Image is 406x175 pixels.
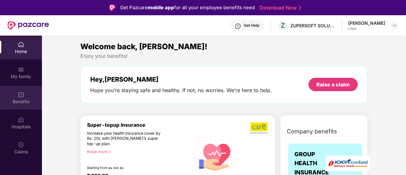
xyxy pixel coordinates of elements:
img: svg+xml;base64,PHN2ZyBpZD0iQmVuZWZpdHMiIHhtbG5zPSJodHRwOi8vd3d3LnczLm9yZy8yMDAwL3N2ZyIgd2lkdGg9Ij... [18,91,24,98]
span: right [108,150,111,154]
div: [PERSON_NAME] [348,20,385,26]
img: svg+xml;base64,PHN2ZyBpZD0iSG9tZSIgeG1sbnM9Imh0dHA6Ly93d3cudzMub3JnLzIwMDAvc3ZnIiB3aWR0aD0iMjAiIG... [18,41,24,48]
div: Know more [87,149,189,154]
img: New Pazcare Logo [8,21,49,30]
img: svg+xml;base64,PHN2ZyBpZD0iQ2xhaW0iIHhtbG5zPSJodHRwOi8vd3d3LnczLm9yZy8yMDAwL3N2ZyIgd2lkdGg9IjIwIi... [18,142,24,148]
img: svg+xml;base64,PHN2ZyBpZD0iSG9zcGl0YWxzIiB4bWxucz0iaHR0cDovL3d3dy53My5vcmcvMjAwMC9zdmciIHdpZHRoPS... [18,117,24,123]
img: Stroke [299,4,301,11]
img: insurerLogo [326,156,370,171]
div: Hope you’re staying safe and healthy. If not, no worries. We’re here to help. [90,87,272,94]
div: Hey, [PERSON_NAME] [90,76,272,83]
div: Get Pazcare for all your employee benefits need [120,4,255,11]
img: b5dec4f62d2307b9de63beb79f102df3.png [250,122,268,134]
div: Get Help [244,23,259,28]
div: Raise a claim [316,81,350,88]
span: Company benefits [287,127,337,136]
strong: mobile app [148,4,174,10]
div: Increase your health insurance cover by Rs. 20L with [PERSON_NAME]’s super top-up plan. [87,131,166,147]
div: User [348,26,385,31]
img: svg+xml;base64,PHN2ZyBpZD0iSGVscC0zMngzMiIgeG1sbnM9Imh0dHA6Ly93d3cudzMub3JnLzIwMDAvc3ZnIiB3aWR0aD... [235,23,241,29]
div: Super-topup Insurance [87,122,193,128]
img: svg+xml;base64,PHN2ZyBpZD0iRHJvcGRvd24tMzJ4MzIiIHhtbG5zPSJodHRwOi8vd3d3LnczLm9yZy8yMDAwL3N2ZyIgd2... [392,23,397,28]
span: Welcome back, [PERSON_NAME]! [80,42,207,51]
img: svg+xml;base64,PHN2ZyB3aWR0aD0iMjAiIGhlaWdodD0iMjAiIHZpZXdCb3g9IjAgMCAyMCAyMCIgZmlsbD0ibm9uZSIgeG... [18,66,24,73]
div: Enjoy your benefits! [80,53,368,59]
div: Starting from as low as [87,166,166,170]
span: Z [281,22,285,29]
div: ZUPERSOFT SOLUTIONS PRIVATE LIMITED [290,23,335,29]
img: Logo [109,4,116,11]
a: Download Now [260,4,299,11]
